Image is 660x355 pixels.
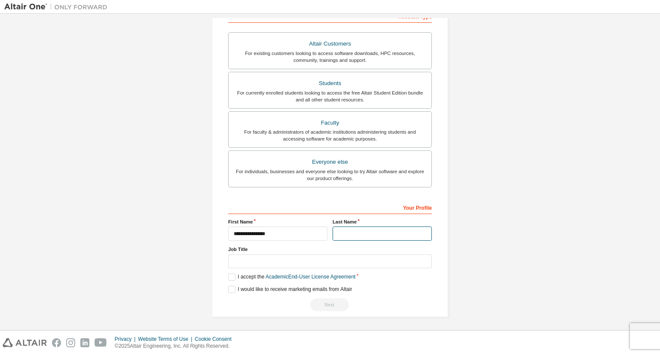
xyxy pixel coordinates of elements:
[95,338,107,347] img: youtube.svg
[4,3,112,11] img: Altair One
[115,336,138,343] div: Privacy
[228,298,432,311] div: Read and acccept EULA to continue
[228,200,432,214] div: Your Profile
[266,274,355,280] a: Academic End-User License Agreement
[52,338,61,347] img: facebook.svg
[234,38,426,50] div: Altair Customers
[228,286,352,293] label: I would like to receive marketing emails from Altair
[80,338,89,347] img: linkedin.svg
[234,156,426,168] div: Everyone else
[138,336,195,343] div: Website Terms of Use
[234,117,426,129] div: Faculty
[234,89,426,103] div: For currently enrolled students looking to access the free Altair Student Edition bundle and all ...
[234,168,426,182] div: For individuals, businesses and everyone else looking to try Altair software and explore our prod...
[228,273,355,281] label: I accept the
[115,343,237,350] p: © 2025 Altair Engineering, Inc. All Rights Reserved.
[66,338,75,347] img: instagram.svg
[228,218,327,225] label: First Name
[228,246,432,253] label: Job Title
[195,336,236,343] div: Cookie Consent
[333,218,432,225] label: Last Name
[234,129,426,142] div: For faculty & administrators of academic institutions administering students and accessing softwa...
[3,338,47,347] img: altair_logo.svg
[234,77,426,89] div: Students
[234,50,426,64] div: For existing customers looking to access software downloads, HPC resources, community, trainings ...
